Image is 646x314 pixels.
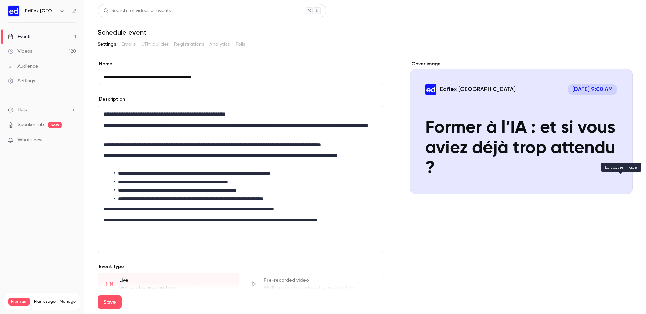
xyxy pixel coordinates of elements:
div: Events [8,33,31,40]
label: Description [98,96,125,103]
span: new [48,122,62,128]
div: LiveGo live at scheduled time [98,273,239,296]
div: Pre-recorded video [264,277,375,284]
div: Live [119,277,231,284]
div: editor [98,106,383,252]
div: Audience [8,63,38,70]
span: UTM builder [141,41,169,48]
li: help-dropdown-opener [8,106,76,113]
div: Videos [8,48,32,55]
button: Save [98,295,122,309]
h1: Schedule event [98,28,633,36]
span: Polls [236,41,245,48]
button: Settings [98,39,116,50]
a: Manage [60,299,76,304]
label: Cover image [410,61,633,67]
span: Plan usage [34,299,56,304]
label: Name [98,61,383,67]
span: Registrations [174,41,204,48]
img: Edflex France [8,6,19,16]
span: Analytics [209,41,230,48]
span: Premium [8,298,30,306]
section: description [98,106,383,252]
div: Pre-recorded videoWe'll stream your video at scheduled time [242,273,384,296]
p: Event type [98,263,383,270]
a: SpeakerHub [17,121,44,128]
div: Settings [8,78,35,84]
span: Help [17,106,27,113]
span: What's new [17,136,43,144]
span: Emails [121,41,136,48]
div: Search for videos or events [103,7,171,14]
section: Cover image [410,61,633,194]
h6: Edflex [GEOGRAPHIC_DATA] [25,8,57,14]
